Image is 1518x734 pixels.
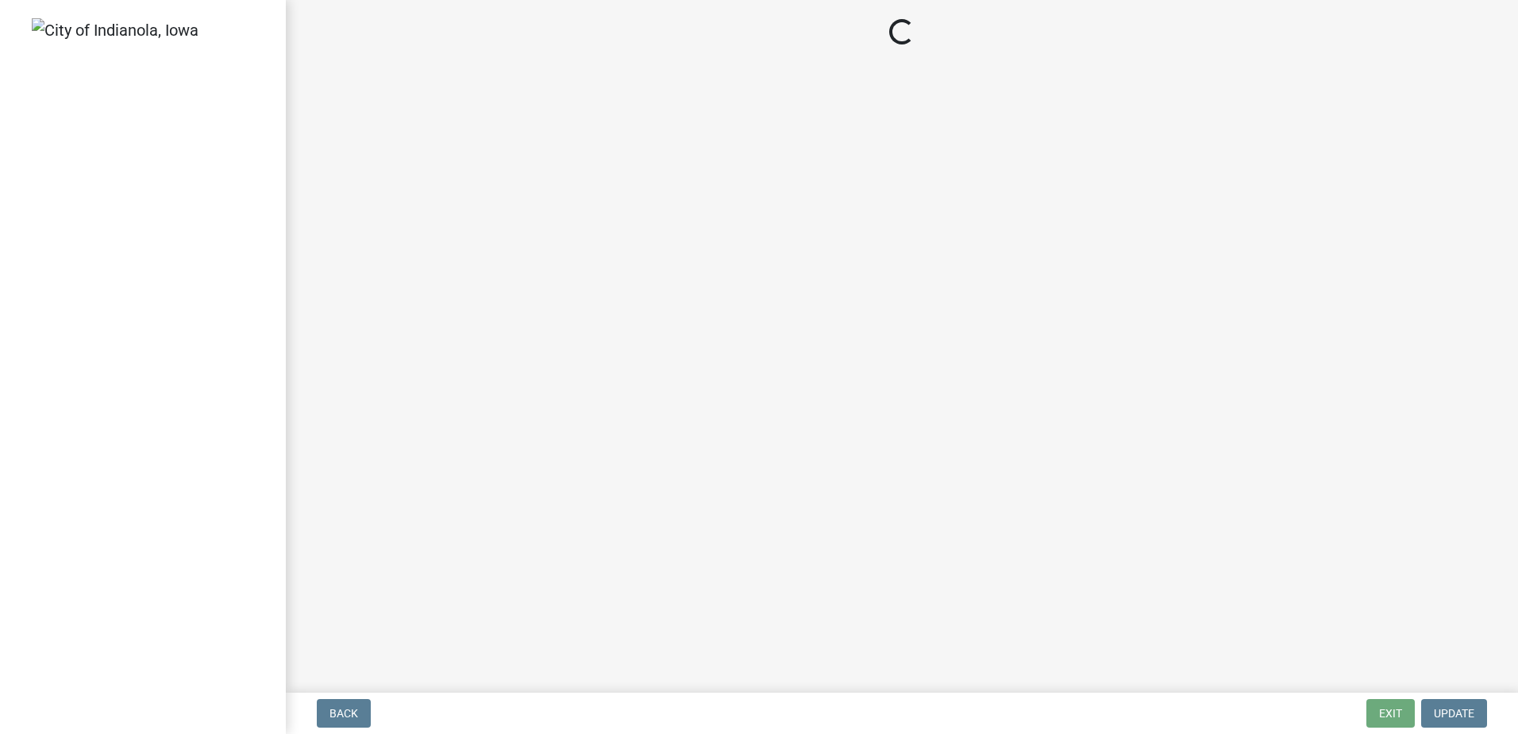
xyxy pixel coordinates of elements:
[317,699,371,728] button: Back
[1434,707,1474,720] span: Update
[32,18,198,42] img: City of Indianola, Iowa
[1366,699,1415,728] button: Exit
[329,707,358,720] span: Back
[1421,699,1487,728] button: Update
